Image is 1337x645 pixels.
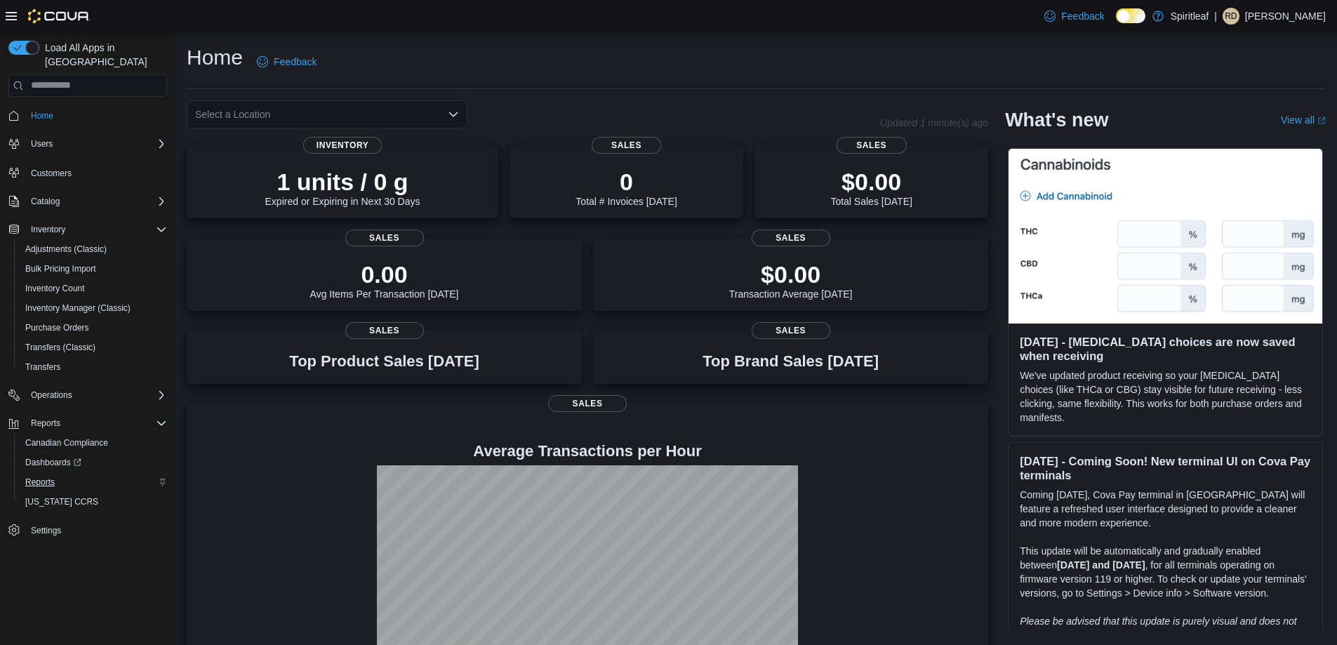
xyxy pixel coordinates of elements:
a: Home [25,107,59,124]
span: Home [31,110,53,121]
h3: [DATE] - [MEDICAL_DATA] choices are now saved when receiving [1020,335,1311,363]
button: Inventory Count [14,279,173,298]
button: Canadian Compliance [14,433,173,453]
p: [PERSON_NAME] [1245,8,1326,25]
span: Inventory Manager (Classic) [25,302,131,314]
p: This update will be automatically and gradually enabled between , for all terminals operating on ... [1020,544,1311,600]
span: Transfers [20,359,167,375]
button: Users [25,135,58,152]
h3: Top Product Sales [DATE] [289,353,479,370]
a: Reports [20,474,60,491]
span: Dark Mode [1116,23,1117,24]
span: Users [25,135,167,152]
img: Cova [28,9,91,23]
span: Catalog [25,193,167,210]
span: [US_STATE] CCRS [25,496,98,507]
h2: What's new [1005,109,1108,131]
p: 0.00 [310,260,459,288]
p: $0.00 [729,260,853,288]
a: Settings [25,522,67,539]
span: Transfers [25,361,60,373]
a: Dashboards [14,453,173,472]
span: Customers [25,164,167,181]
button: Bulk Pricing Import [14,259,173,279]
a: Transfers (Classic) [20,339,101,356]
p: | [1214,8,1217,25]
p: We've updated product receiving so your [MEDICAL_DATA] choices (like THCa or CBG) stay visible fo... [1020,368,1311,425]
p: Spiritleaf [1171,8,1209,25]
span: Home [25,107,167,124]
a: View allExternal link [1281,114,1326,126]
span: Sales [548,395,627,412]
button: Customers [3,162,173,182]
p: 0 [576,168,677,196]
h3: [DATE] - Coming Soon! New terminal UI on Cova Pay terminals [1020,454,1311,482]
button: Adjustments (Classic) [14,239,173,259]
button: Reports [14,472,173,492]
div: Total # Invoices [DATE] [576,168,677,207]
span: Settings [31,525,61,536]
button: Inventory [25,221,71,238]
button: Transfers [14,357,173,377]
div: Expired or Expiring in Next 30 Days [265,168,420,207]
span: Inventory Manager (Classic) [20,300,167,317]
span: Customers [31,168,72,179]
a: Feedback [251,48,322,76]
div: Avg Items Per Transaction [DATE] [310,260,459,300]
a: Bulk Pricing Import [20,260,102,277]
button: Catalog [25,193,65,210]
a: Dashboards [20,454,87,471]
p: Coming [DATE], Cova Pay terminal in [GEOGRAPHIC_DATA] will feature a refreshed user interface des... [1020,488,1311,530]
span: Inventory [303,137,382,154]
button: Inventory [3,220,173,239]
span: Purchase Orders [25,322,89,333]
span: Inventory Count [20,280,167,297]
div: Total Sales [DATE] [830,168,912,207]
span: Feedback [274,55,317,69]
span: Inventory [31,224,65,235]
span: Sales [592,137,662,154]
span: Settings [25,521,167,539]
span: Bulk Pricing Import [20,260,167,277]
div: Transaction Average [DATE] [729,260,853,300]
button: Catalog [3,192,173,211]
button: Users [3,134,173,154]
span: Reports [25,477,55,488]
span: Adjustments (Classic) [20,241,167,258]
button: Inventory Manager (Classic) [14,298,173,318]
span: RD [1225,8,1237,25]
span: Canadian Compliance [20,434,167,451]
h3: Top Brand Sales [DATE] [703,353,879,370]
span: Operations [25,387,167,404]
span: Sales [837,137,907,154]
button: Settings [3,520,173,540]
span: Sales [752,230,830,246]
button: Reports [3,413,173,433]
a: Feedback [1039,2,1110,30]
span: Washington CCRS [20,493,167,510]
span: Users [31,138,53,149]
span: Bulk Pricing Import [25,263,96,274]
span: Reports [25,415,167,432]
span: Inventory [25,221,167,238]
p: Updated 1 minute(s) ago [880,117,988,128]
span: Adjustments (Classic) [25,244,107,255]
input: Dark Mode [1116,8,1145,23]
span: Feedback [1061,9,1104,23]
span: Catalog [31,196,60,207]
button: Operations [3,385,173,405]
span: Reports [31,418,60,429]
button: Transfers (Classic) [14,338,173,357]
strong: [DATE] and [DATE] [1057,559,1145,571]
a: Purchase Orders [20,319,95,336]
span: Reports [20,474,167,491]
svg: External link [1317,117,1326,125]
span: Sales [345,322,424,339]
a: Canadian Compliance [20,434,114,451]
a: Inventory Count [20,280,91,297]
a: Adjustments (Classic) [20,241,112,258]
span: Dashboards [20,454,167,471]
span: Transfers (Classic) [20,339,167,356]
span: Transfers (Classic) [25,342,95,353]
a: Inventory Manager (Classic) [20,300,136,317]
